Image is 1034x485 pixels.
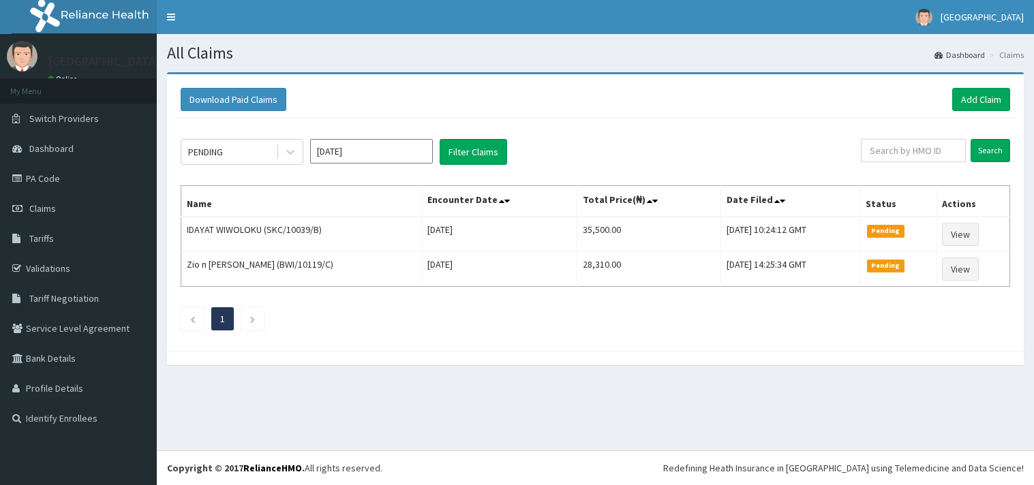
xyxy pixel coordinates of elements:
[936,186,1009,217] th: Actions
[29,142,74,155] span: Dashboard
[577,217,720,252] td: 35,500.00
[721,217,860,252] td: [DATE] 10:24:12 GMT
[243,462,302,474] a: RelianceHMO
[952,88,1010,111] a: Add Claim
[860,186,937,217] th: Status
[29,292,99,304] span: Tariff Negotiation
[48,55,160,67] p: [GEOGRAPHIC_DATA]
[157,450,1034,485] footer: All rights reserved.
[721,186,860,217] th: Date Filed
[181,186,422,217] th: Name
[249,313,256,325] a: Next page
[220,313,225,325] a: Page 1 is your current page
[181,217,422,252] td: IDAYAT WIWOLOKU (SKC/10039/B)
[577,252,720,287] td: 28,310.00
[861,139,966,162] input: Search by HMO ID
[971,139,1010,162] input: Search
[721,252,860,287] td: [DATE] 14:25:34 GMT
[986,49,1024,61] li: Claims
[915,9,932,26] img: User Image
[577,186,720,217] th: Total Price(₦)
[867,260,904,272] span: Pending
[189,313,196,325] a: Previous page
[421,186,577,217] th: Encounter Date
[310,139,433,163] input: Select Month and Year
[934,49,985,61] a: Dashboard
[867,225,904,237] span: Pending
[29,202,56,215] span: Claims
[167,44,1024,62] h1: All Claims
[942,257,979,281] a: View
[7,41,37,72] img: User Image
[421,252,577,287] td: [DATE]
[181,88,286,111] button: Download Paid Claims
[167,462,305,474] strong: Copyright © 2017 .
[48,74,80,84] a: Online
[942,223,979,246] a: View
[663,461,1024,475] div: Redefining Heath Insurance in [GEOGRAPHIC_DATA] using Telemedicine and Data Science!
[29,112,99,125] span: Switch Providers
[181,252,422,287] td: Zio n [PERSON_NAME] (BWI/10119/C)
[941,11,1024,23] span: [GEOGRAPHIC_DATA]
[440,139,507,165] button: Filter Claims
[188,145,223,159] div: PENDING
[29,232,54,245] span: Tariffs
[421,217,577,252] td: [DATE]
